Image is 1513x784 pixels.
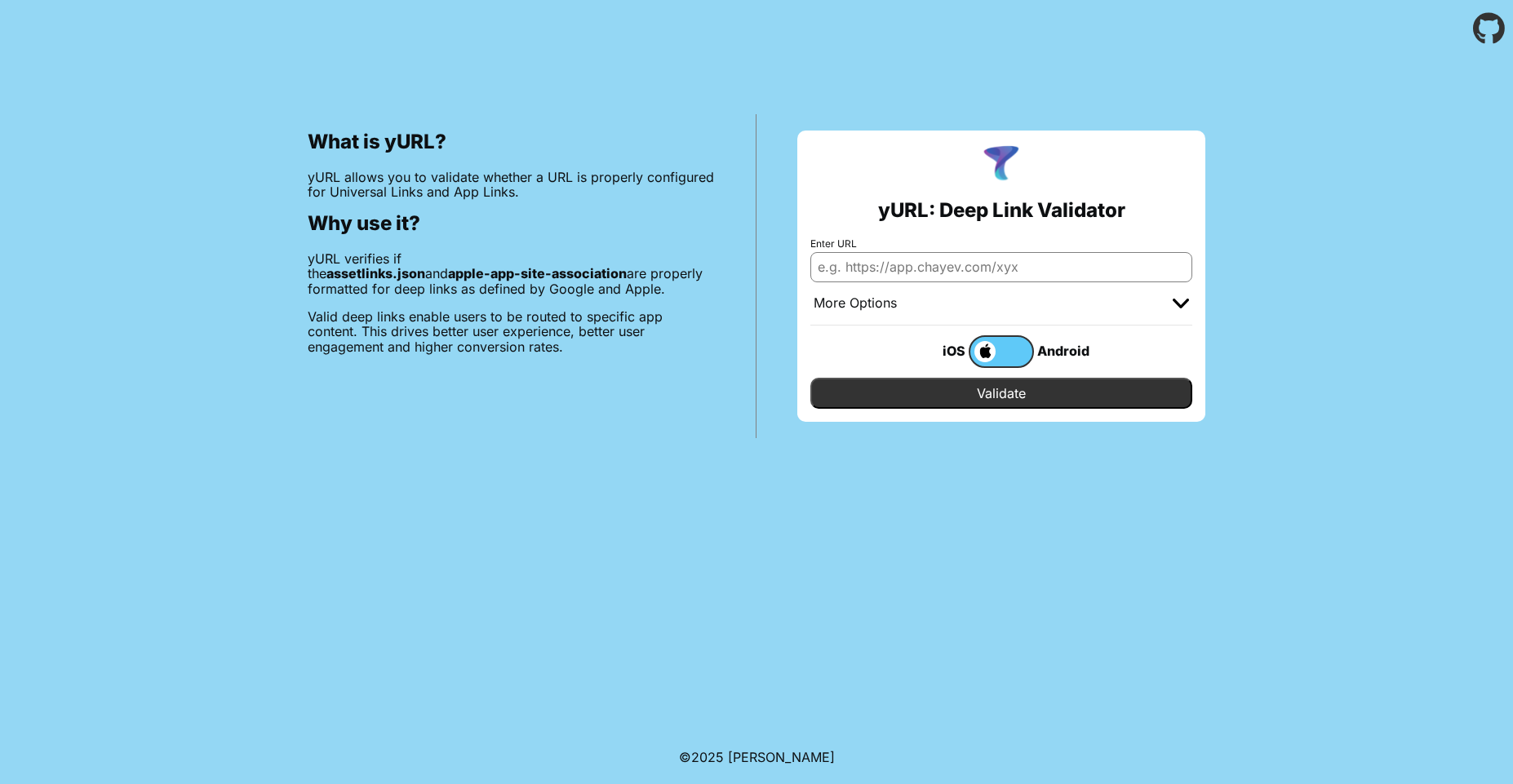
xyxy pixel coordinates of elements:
h2: Why use it? [308,212,715,235]
div: Android [1034,340,1099,361]
span: 2025 [691,749,724,765]
p: yURL allows you to validate whether a URL is properly configured for Universal Links and App Links. [308,170,715,200]
b: apple-app-site-association [448,265,627,281]
h2: What is yURL? [308,131,715,153]
input: e.g. https://app.chayev.com/xyx [810,252,1192,281]
img: chevron [1173,299,1189,308]
b: assetlinks.json [326,265,425,281]
div: More Options [814,295,897,312]
div: iOS [903,340,969,361]
img: yURL Logo [980,144,1023,186]
input: Validate [810,378,1192,409]
h2: yURL: Deep Link Validator [878,199,1125,222]
footer: © [679,730,835,784]
p: yURL verifies if the and are properly formatted for deep links as defined by Google and Apple. [308,251,715,296]
label: Enter URL [810,238,1192,250]
p: Valid deep links enable users to be routed to specific app content. This drives better user exper... [308,309,715,354]
a: Michael Ibragimchayev's Personal Site [728,749,835,765]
